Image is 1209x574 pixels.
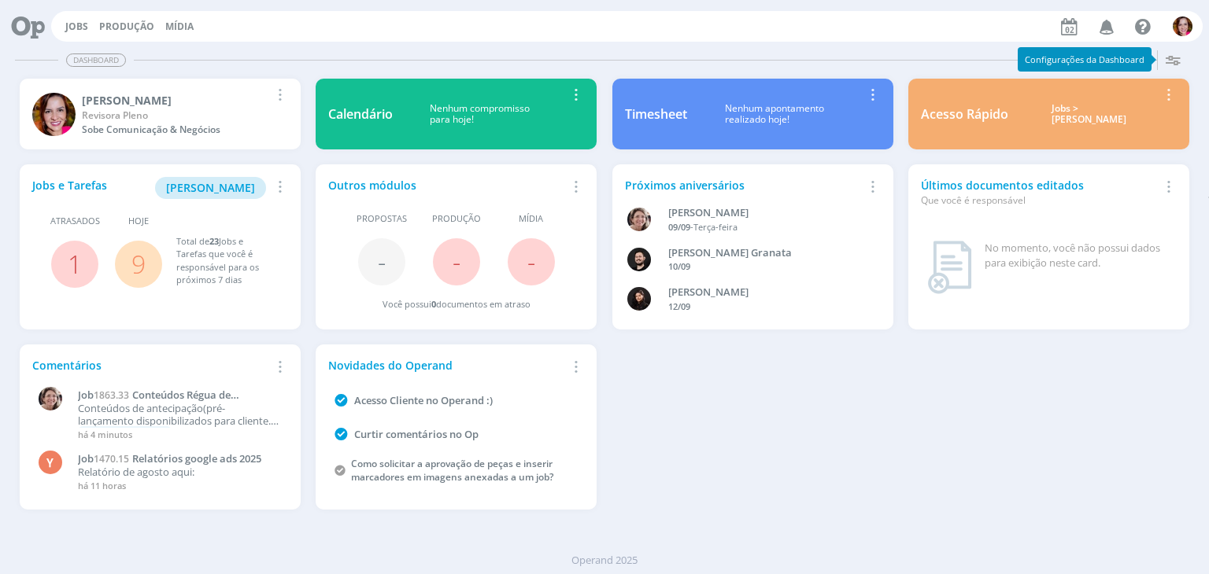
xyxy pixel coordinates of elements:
[68,247,82,281] a: 1
[453,245,460,278] span: -
[32,93,76,136] img: B
[165,20,194,33] a: Mídia
[1018,47,1152,72] div: Configurações da Dashboard
[627,248,651,271] img: B
[155,177,266,199] button: [PERSON_NAME]
[431,298,436,310] span: 0
[99,20,154,33] a: Produção
[519,212,543,226] span: Mídia
[921,177,1159,208] div: Últimos documentos editados
[668,260,690,272] span: 10/09
[378,245,386,278] span: -
[94,452,129,465] span: 1470.15
[50,215,100,228] span: Atrasados
[625,105,687,123] div: Timesheet
[668,285,862,300] div: Luana da Silva de Andrade
[354,393,493,407] a: Acesso Cliente no Operand :)
[927,241,972,294] img: dashboard_not_found.png
[383,298,531,311] div: Você possui documentos em atraso
[1020,103,1159,126] div: Jobs > [PERSON_NAME]
[627,287,651,311] img: L
[357,212,407,226] span: Propostas
[527,245,535,278] span: -
[328,177,566,193] div: Outros módulos
[432,212,481,226] span: Produção
[166,180,255,195] span: [PERSON_NAME]
[78,453,280,465] a: Job1470.15Relatórios google ads 2025
[668,221,862,234] div: -
[39,451,62,474] div: Y
[61,20,93,33] button: Jobs
[32,177,270,199] div: Jobs e Tarefas
[1173,17,1192,36] img: B
[65,20,88,33] a: Jobs
[328,105,393,123] div: Calendário
[32,357,270,373] div: Comentários
[668,205,862,221] div: Aline Beatriz Jackisch
[668,300,690,312] span: 12/09
[921,193,1159,208] div: Que você é responsável
[209,235,219,247] span: 23
[132,451,261,465] span: Relatórios google ads 2025
[39,387,62,410] img: A
[128,215,149,228] span: Hoje
[161,20,198,33] button: Mídia
[625,177,863,193] div: Próximos aniversários
[693,221,738,233] span: Terça-feira
[627,208,651,231] img: A
[131,247,146,281] a: 9
[921,105,1008,123] div: Acesso Rápido
[668,221,690,233] span: 09/09
[687,103,863,126] div: Nenhum apontamento realizado hoje!
[78,389,280,402] a: Job1863.33Conteúdos Régua de Comunicação
[78,429,132,440] span: há 4 minutos
[78,480,126,491] span: há 11 horas
[82,123,270,137] div: Sobe Comunicação & Negócios
[393,103,566,126] div: Nenhum compromisso para hoje!
[82,92,270,109] div: Bruna Bueno
[612,79,893,149] a: TimesheetNenhum apontamentorealizado hoje!
[155,179,266,194] a: [PERSON_NAME]
[328,357,566,373] div: Novidades do Operand
[66,53,126,67] span: Dashboard
[20,79,301,149] a: B[PERSON_NAME]Revisora PlenoSobe Comunicação & Negócios
[985,241,1170,271] div: No momento, você não possui dados para exibição neste card.
[94,388,129,402] span: 1863.33
[668,245,862,261] div: Bruno Corralo Granata
[351,457,553,484] a: Como solicitar a aprovação de peças e inserir marcadores em imagens anexadas a um job?
[78,388,231,414] span: Conteúdos Régua de Comunicação
[176,235,273,287] div: Total de Jobs e Tarefas que você é responsável para os próximos 7 dias
[78,403,280,427] p: Conteúdos de antecipação(pré-lançamento disponibilizados para cliente.
[80,426,169,440] span: @[PERSON_NAME]
[1172,13,1193,40] button: B
[354,427,479,441] a: Curtir comentários no Op
[94,20,159,33] button: Produção
[78,466,280,479] p: Relatório de agosto aqui:
[82,109,270,123] div: Revisora Pleno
